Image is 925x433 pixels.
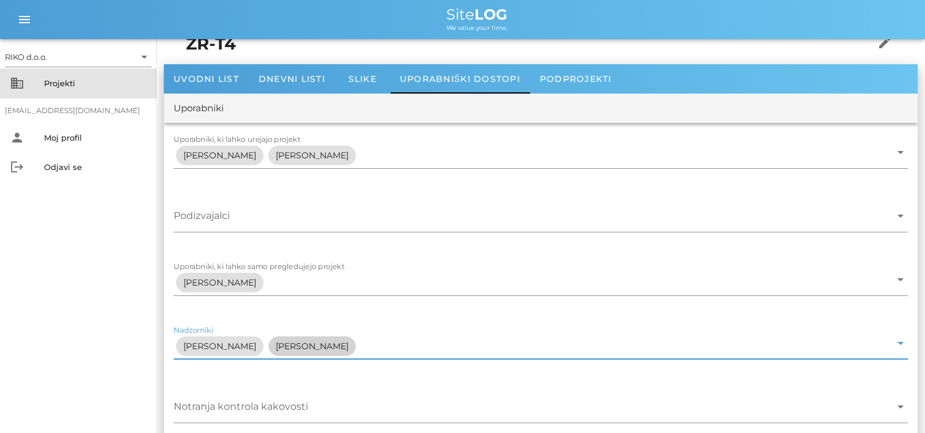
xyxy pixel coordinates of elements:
[17,12,32,27] i: menu
[877,35,892,50] i: edit
[400,73,520,84] span: Uporabniški dostopi
[174,102,224,116] div: Uporabniki
[174,73,239,84] span: Uvodni list
[751,301,925,433] div: Pripomoček za klepet
[174,206,908,232] div: Podizvajalci
[540,73,612,84] span: Podprojekti
[5,51,47,62] div: RIKO d.o.o.
[751,301,925,433] iframe: Chat Widget
[5,47,152,67] div: RIKO d.o.o.
[174,326,213,335] label: Nadzorniki
[44,78,147,88] div: Projekti
[44,162,147,172] div: Odjavi se
[10,130,24,145] i: person
[348,73,377,84] span: Slike
[174,135,301,144] label: Uporabniki, ki lahko urejajo projekt
[10,160,24,174] i: logout
[174,397,908,423] div: Notranja kontrola kakovosti
[259,73,325,84] span: Dnevni listi
[893,272,908,287] i: arrow_drop_down
[10,76,24,91] i: business
[276,336,348,356] span: [PERSON_NAME]
[174,270,908,295] div: Uporabniki, ki lahko samo pregledujejo projekt[PERSON_NAME]
[446,24,507,32] span: We value your time.
[183,273,256,292] span: [PERSON_NAME]
[137,50,152,64] i: arrow_drop_down
[183,336,256,356] span: [PERSON_NAME]
[446,6,507,23] span: Site
[893,209,908,223] i: arrow_drop_down
[44,133,147,142] div: Moj profil
[276,146,348,165] span: [PERSON_NAME]
[183,146,256,165] span: [PERSON_NAME]
[174,333,908,359] div: Nadzorniki[PERSON_NAME][PERSON_NAME]
[174,142,908,168] div: Uporabniki, ki lahko urejajo projekt[PERSON_NAME][PERSON_NAME]
[893,145,908,160] i: arrow_drop_down
[186,32,836,57] h1: ZR-T4
[174,262,345,272] label: Uporabniki, ki lahko samo pregledujejo projekt
[474,6,507,23] b: LOG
